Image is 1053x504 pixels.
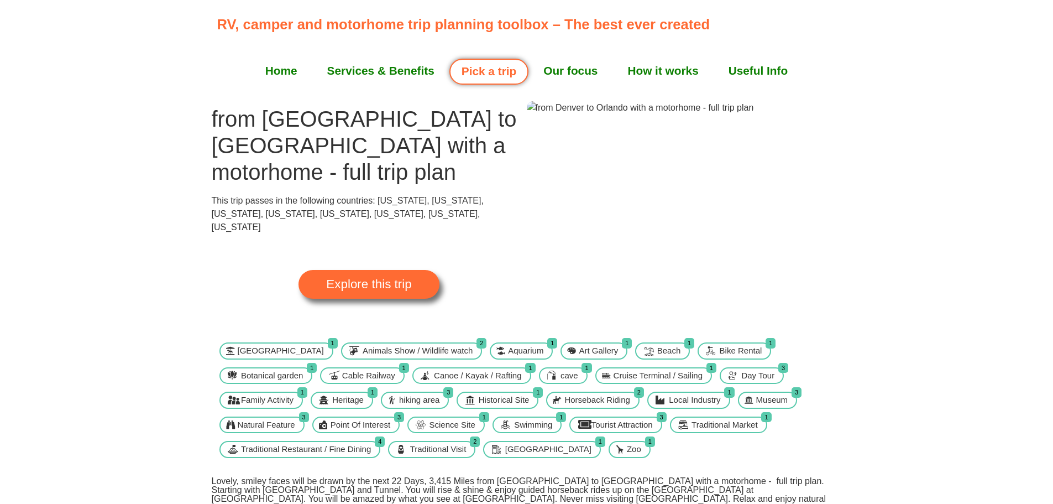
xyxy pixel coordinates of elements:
span: 3 [443,387,453,398]
span: Zoo [624,443,644,456]
span: 4 [375,437,385,447]
span: Cruise Terminal / Sailing [611,370,705,382]
a: Explore this trip [298,270,439,299]
span: 1 [328,338,338,349]
span: 1 [556,412,566,423]
span: 1 [595,437,605,447]
span: Explore this trip [326,278,411,290]
span: 1 [761,412,771,423]
span: Science Site [426,419,478,432]
a: Our focus [528,57,612,85]
h1: from [GEOGRAPHIC_DATA] to [GEOGRAPHIC_DATA] with a motorhome - full trip plan [212,106,527,185]
span: 1 [307,363,317,373]
span: Art Gallery [576,345,621,357]
span: 1 [684,338,694,349]
span: [GEOGRAPHIC_DATA] [502,443,594,456]
span: Museum [753,394,791,407]
span: 1 [724,387,734,398]
span: Local Industry [666,394,723,407]
span: 1 [766,338,776,349]
a: Services & Benefits [312,57,449,85]
nav: Menu [217,57,836,85]
span: cave [558,370,581,382]
a: How it works [612,57,713,85]
span: 1 [399,363,409,373]
span: Beach [654,345,684,357]
span: 2 [470,437,480,447]
span: Traditional Restaurant / Fine Dining [238,443,374,456]
a: Pick a trip [449,59,528,85]
span: Family Activity [238,394,296,407]
span: 1 [622,338,632,349]
span: Aquarium [505,345,546,357]
span: 1 [368,387,378,398]
span: 3 [299,412,309,423]
span: 1 [479,412,489,423]
span: 1 [533,387,543,398]
a: Home [250,57,312,85]
span: hiking area [396,394,442,407]
img: from Denver to Orlando with a motorhome - full trip plan [527,101,754,115]
span: 1 [297,387,307,398]
span: 3 [778,363,788,373]
span: 2 [634,387,644,398]
span: 3 [792,387,801,398]
span: Point Of Interest [328,419,393,432]
span: Traditional Visit [407,443,469,456]
span: Swimming [511,419,555,432]
span: Horseback Riding [562,394,632,407]
span: 1 [645,437,655,447]
span: 3 [657,412,667,423]
span: Day Tour [738,370,777,382]
span: 3 [394,412,404,423]
p: RV, camper and motorhome trip planning toolbox – The best ever created [217,14,842,35]
span: Heritage [329,394,366,407]
span: 2 [476,338,486,349]
span: Traditional Market [689,419,761,432]
span: [GEOGRAPHIC_DATA] [235,345,327,357]
span: 1 [547,338,557,349]
span: Botanical garden [238,370,306,382]
span: Canoe / Kayak / Rafting [431,370,524,382]
span: This trip passes in the following countries: [US_STATE], [US_STATE], [US_STATE], [US_STATE], [US_... [212,196,484,232]
a: Useful Info [714,57,803,85]
span: Bike Rental [717,345,765,357]
span: Historical Site [476,394,532,407]
span: 1 [581,363,591,373]
span: Natural Feature [235,419,298,432]
span: Cable Railway [339,370,398,382]
span: Tourist Attraction [589,419,656,432]
span: 1 [525,363,535,373]
span: 1 [706,363,716,373]
span: Animals Show / Wildlife watch [360,345,475,357]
